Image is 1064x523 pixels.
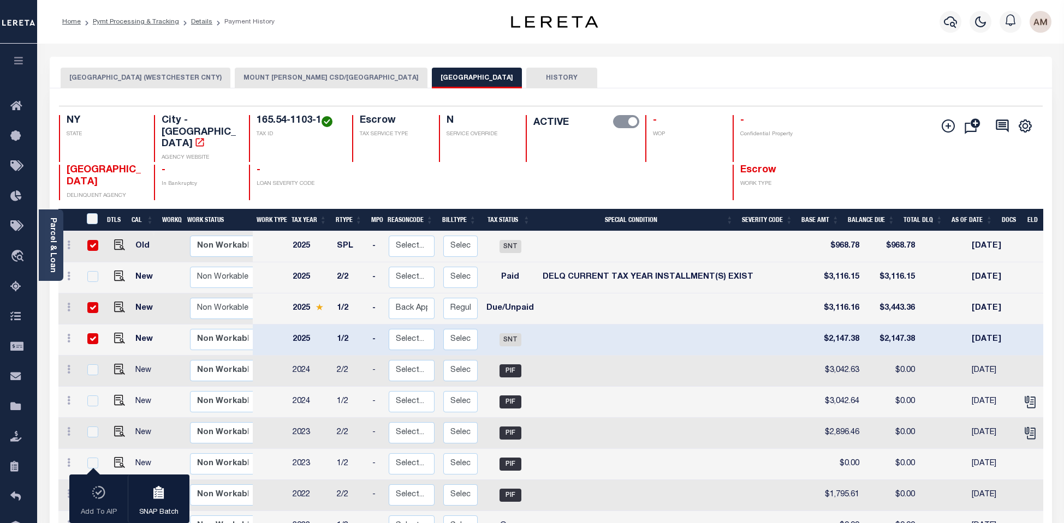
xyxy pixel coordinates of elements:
[368,356,384,387] td: -
[360,130,426,139] p: TAX SERVICE TYPE
[316,304,323,311] img: Star.svg
[212,17,275,27] li: Payment History
[864,231,919,262] td: $968.78
[967,231,1017,262] td: [DATE]
[797,209,843,231] th: Base Amt: activate to sort column ascending
[653,116,657,125] span: -
[288,324,332,356] td: 2025
[131,387,162,418] td: New
[500,426,521,440] span: PIF
[67,115,141,127] h4: NY
[383,209,438,231] th: ReasonCode: activate to sort column ascending
[864,449,919,480] td: $0.00
[131,356,162,387] td: New
[332,356,368,387] td: 2/2
[967,480,1017,511] td: [DATE]
[447,115,513,127] h4: N
[368,387,384,418] td: -
[481,209,534,231] th: Tax Status: activate to sort column ascending
[49,218,56,273] a: Parcel & Loan
[131,324,162,356] td: New
[131,262,162,293] td: New
[288,231,332,262] td: 2025
[817,293,864,324] td: $3,116.16
[864,262,919,293] td: $3,116.15
[367,209,383,231] th: MPO
[61,68,230,88] button: [GEOGRAPHIC_DATA] (WESTCHESTER CNTY)
[817,356,864,387] td: $3,042.63
[127,209,158,231] th: CAL: activate to sort column ascending
[740,116,744,125] span: -
[67,165,141,187] span: [GEOGRAPHIC_DATA]
[534,209,738,231] th: Special Condition: activate to sort column ascending
[438,209,481,231] th: BillType: activate to sort column ascending
[332,324,368,356] td: 1/2
[500,364,521,377] span: PIF
[500,333,521,346] span: SNT
[368,480,384,511] td: -
[235,68,427,88] button: MOUNT [PERSON_NAME] CSD/[GEOGRAPHIC_DATA]
[482,262,538,293] td: Paid
[288,262,332,293] td: 2025
[997,209,1023,231] th: Docs
[368,262,384,293] td: -
[332,293,368,324] td: 1/2
[162,115,236,151] h4: City - [GEOGRAPHIC_DATA]
[158,209,183,231] th: WorkQ
[817,231,864,262] td: $968.78
[432,68,522,88] button: [GEOGRAPHIC_DATA]
[817,480,864,511] td: $1,795.61
[500,458,521,471] span: PIF
[543,273,753,281] span: DELQ CURRENT TAX YEAR INSTALLMENT(S) EXIST
[139,507,179,518] p: SNAP Batch
[899,209,947,231] th: Total DLQ: activate to sort column ascending
[967,324,1017,356] td: [DATE]
[817,418,864,449] td: $2,896.46
[738,209,797,231] th: Severity Code: activate to sort column ascending
[653,130,719,139] p: WOP
[864,293,919,324] td: $3,443.36
[967,356,1017,387] td: [DATE]
[511,16,598,28] img: logo-dark.svg
[252,209,287,231] th: Work Type
[58,209,80,231] th: &nbsp;&nbsp;&nbsp;&nbsp;&nbsp;&nbsp;&nbsp;&nbsp;&nbsp;&nbsp;
[500,395,521,408] span: PIF
[131,449,162,480] td: New
[131,293,162,324] td: New
[80,209,103,231] th: &nbsp;
[447,130,513,139] p: SERVICE OVERRIDE
[288,356,332,387] td: 2024
[368,293,384,324] td: -
[817,324,864,356] td: $2,147.38
[500,240,521,253] span: SNT
[864,356,919,387] td: $0.00
[843,209,899,231] th: Balance Due: activate to sort column ascending
[131,231,162,262] td: Old
[183,209,253,231] th: Work Status
[368,324,384,356] td: -
[864,387,919,418] td: $0.00
[332,262,368,293] td: 2/2
[967,418,1017,449] td: [DATE]
[257,165,260,175] span: -
[967,449,1017,480] td: [DATE]
[257,115,339,127] h4: 165.54-1103-1
[162,154,236,162] p: AGENCY WEBSITE
[533,115,569,130] label: ACTIVE
[864,418,919,449] td: $0.00
[288,293,332,324] td: 2025
[288,387,332,418] td: 2024
[947,209,997,231] th: As of Date: activate to sort column ascending
[288,480,332,511] td: 2022
[360,115,426,127] h4: Escrow
[740,180,815,188] p: WORK TYPE
[332,449,368,480] td: 1/2
[257,130,339,139] p: TAX ID
[817,387,864,418] td: $3,042.64
[67,192,141,200] p: DELINQUENT AGENCY
[288,418,332,449] td: 2023
[162,180,236,188] p: In Bankruptcy
[332,480,368,511] td: 2/2
[500,489,521,502] span: PIF
[332,231,368,262] td: SPL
